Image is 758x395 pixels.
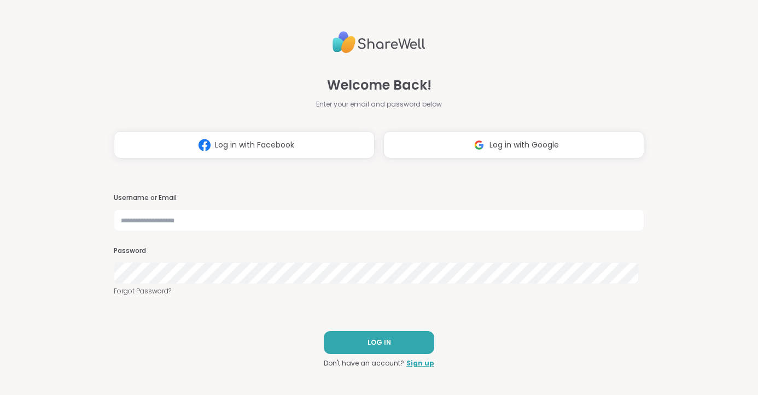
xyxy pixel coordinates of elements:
[469,135,489,155] img: ShareWell Logomark
[327,75,432,95] span: Welcome Back!
[324,358,404,368] span: Don't have an account?
[114,193,644,203] h3: Username or Email
[368,338,391,347] span: LOG IN
[324,331,434,354] button: LOG IN
[316,99,442,109] span: Enter your email and password below
[194,135,215,155] img: ShareWell Logomark
[114,286,644,296] a: Forgot Password?
[489,139,559,151] span: Log in with Google
[333,27,425,58] img: ShareWell Logo
[406,358,434,368] a: Sign up
[114,131,375,158] button: Log in with Facebook
[215,139,294,151] span: Log in with Facebook
[383,131,644,158] button: Log in with Google
[114,246,644,256] h3: Password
